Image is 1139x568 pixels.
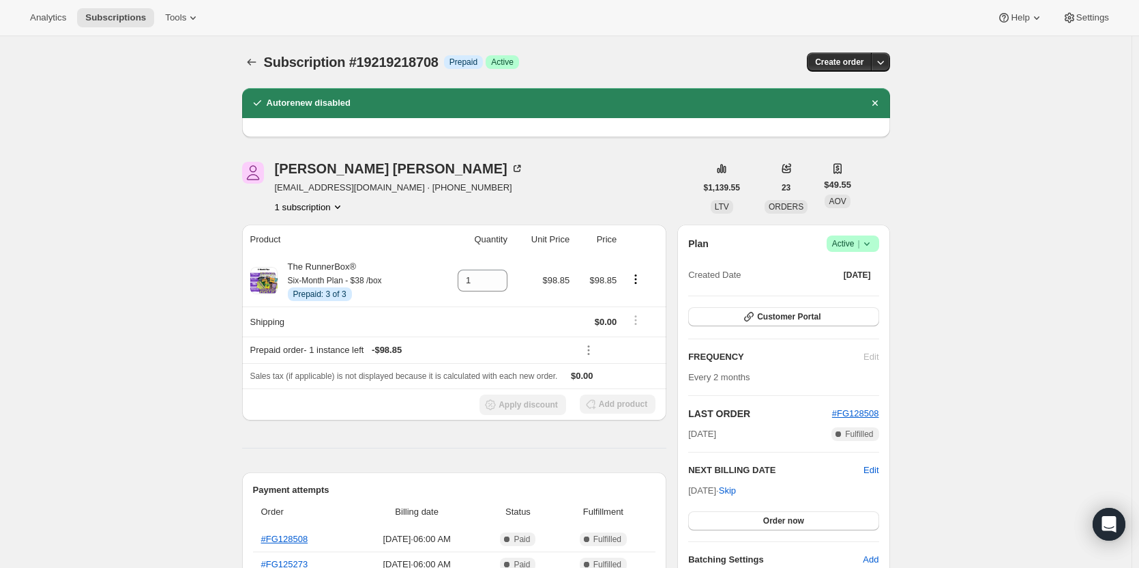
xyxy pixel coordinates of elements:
[757,311,820,322] span: Customer Portal
[22,8,74,27] button: Analytics
[688,511,878,530] button: Order now
[863,464,878,477] button: Edit
[293,289,346,300] span: Prepaid: 3 of 3
[275,200,344,214] button: Product actions
[275,181,524,195] span: [EMAIL_ADDRESS][DOMAIN_NAME] · [PHONE_NUMBER]
[782,182,790,193] span: 23
[696,178,748,197] button: $1,139.55
[261,534,308,544] a: #FG128508
[264,55,439,70] span: Subscription #19219218708
[242,307,434,337] th: Shipping
[832,237,874,251] span: Active
[165,12,186,23] span: Tools
[357,532,477,546] span: [DATE] · 06:00 AM
[571,371,593,381] span: $0.00
[773,178,799,197] button: 23
[242,53,261,72] button: Subscriptions
[688,553,863,567] h6: Batching Settings
[559,505,648,519] span: Fulfillment
[250,267,278,294] img: product img
[288,276,382,285] small: Six-Month Plan - $38 /box
[688,307,878,326] button: Customer Portal
[845,429,873,440] span: Fulfilled
[688,464,863,477] h2: NEXT BILLING DATE
[688,350,863,364] h2: FREQUENCY
[77,8,154,27] button: Subscriptions
[357,505,477,519] span: Billing date
[688,237,709,251] h2: Plan
[85,12,146,23] span: Subscriptions
[832,408,879,418] a: #FG128508
[595,317,617,327] span: $0.00
[763,515,804,526] span: Order now
[863,553,878,567] span: Add
[372,343,402,357] span: - $98.85
[485,505,550,519] span: Status
[278,260,382,301] div: The RunnerBox®
[1093,508,1125,541] div: Open Intercom Messenger
[824,178,851,192] span: $49.55
[688,268,741,282] span: Created Date
[815,57,863,68] span: Create order
[711,480,744,502] button: Skip
[688,485,736,496] span: [DATE] ·
[590,275,617,285] span: $98.85
[715,202,729,212] span: LTV
[491,57,514,68] span: Active
[625,313,647,328] button: Shipping actions
[593,534,621,545] span: Fulfilled
[829,197,846,206] span: AOV
[542,275,569,285] span: $98.85
[449,57,477,68] span: Prepaid
[574,225,621,255] th: Price
[719,484,736,498] span: Skip
[267,96,351,110] h2: Autorenew disabled
[1076,12,1109,23] span: Settings
[857,238,859,249] span: |
[1054,8,1117,27] button: Settings
[514,534,530,545] span: Paid
[253,497,353,527] th: Order
[835,266,879,285] button: [DATE]
[512,225,574,255] th: Unit Price
[625,272,647,287] button: Product actions
[30,12,66,23] span: Analytics
[157,8,208,27] button: Tools
[866,94,885,113] button: Dismiss notification
[250,343,570,357] div: Prepaid order - 1 instance left
[275,162,524,175] div: [PERSON_NAME] [PERSON_NAME]
[434,225,512,255] th: Quantity
[250,371,558,381] span: Sales tax (if applicable) is not displayed because it is calculated with each new order.
[688,427,716,441] span: [DATE]
[704,182,740,193] span: $1,139.55
[844,270,871,281] span: [DATE]
[688,372,750,382] span: Every 2 months
[1011,12,1029,23] span: Help
[242,162,264,184] span: Allison Hodgins
[807,53,872,72] button: Create order
[253,483,656,497] h2: Payment attempts
[832,407,879,421] button: #FG128508
[989,8,1051,27] button: Help
[242,225,434,255] th: Product
[688,407,832,421] h2: LAST ORDER
[769,202,803,212] span: ORDERS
